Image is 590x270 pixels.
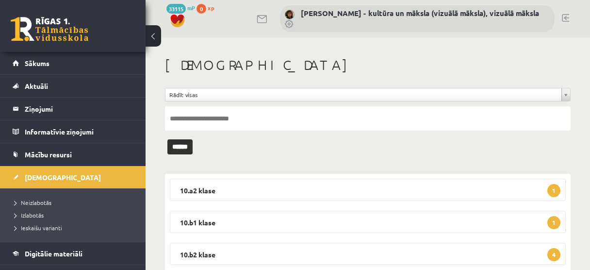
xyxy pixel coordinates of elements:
[13,143,133,166] a: Mācību resursi
[301,8,539,18] a: [PERSON_NAME] - kultūra un māksla (vizuālā māksla), vizuālā māksla
[25,120,133,143] legend: Informatīvie ziņojumi
[547,216,560,229] span: 1
[25,82,48,90] span: Aktuāli
[547,248,560,261] span: 4
[165,57,571,73] h1: [DEMOGRAPHIC_DATA]
[25,98,133,120] legend: Ziņojumi
[15,211,44,219] span: Izlabotās
[13,52,133,74] a: Sākums
[187,4,195,12] span: mP
[13,120,133,143] a: Informatīvie ziņojumi
[169,88,557,101] span: Rādīt visas
[25,59,49,67] span: Sākums
[15,211,136,219] a: Izlabotās
[11,17,88,41] a: Rīgas 1. Tālmācības vidusskola
[166,4,186,14] span: 33115
[170,179,566,201] legend: 10.a2 klase
[25,249,82,258] span: Digitālie materiāli
[285,10,295,19] img: Ilze Kolka - kultūra un māksla (vizuālā māksla), vizuālā māksla
[197,4,219,12] a: 0 xp
[25,150,72,159] span: Mācību resursi
[165,88,570,101] a: Rādīt visas
[208,4,214,12] span: xp
[13,75,133,97] a: Aktuāli
[25,173,101,182] span: [DEMOGRAPHIC_DATA]
[197,4,206,14] span: 0
[13,98,133,120] a: Ziņojumi
[13,166,133,188] a: [DEMOGRAPHIC_DATA]
[547,184,560,197] span: 1
[15,199,51,206] span: Neizlabotās
[13,242,133,265] a: Digitālie materiāli
[166,4,195,12] a: 33115 mP
[170,243,566,265] legend: 10.b2 klase
[15,198,136,207] a: Neizlabotās
[15,224,62,232] span: Ieskaišu varianti
[170,211,566,233] legend: 10.b1 klase
[15,223,136,232] a: Ieskaišu varianti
